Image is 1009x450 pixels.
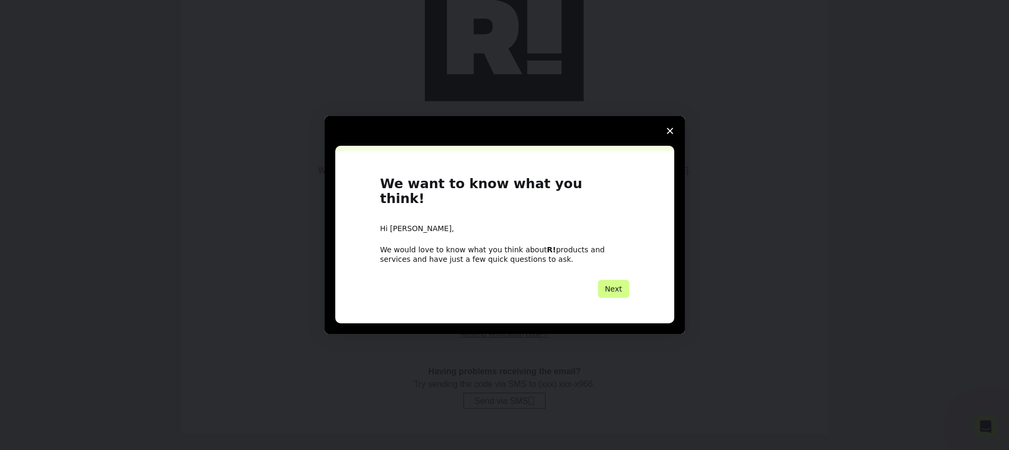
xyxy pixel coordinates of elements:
span: Close survey [655,116,685,146]
div: Hi [PERSON_NAME], [380,224,629,234]
b: R! [547,245,556,254]
div: We would love to know what you think about products and services and have just a few quick questi... [380,245,629,264]
h1: We want to know what you think! [380,177,629,213]
button: Next [598,280,629,298]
